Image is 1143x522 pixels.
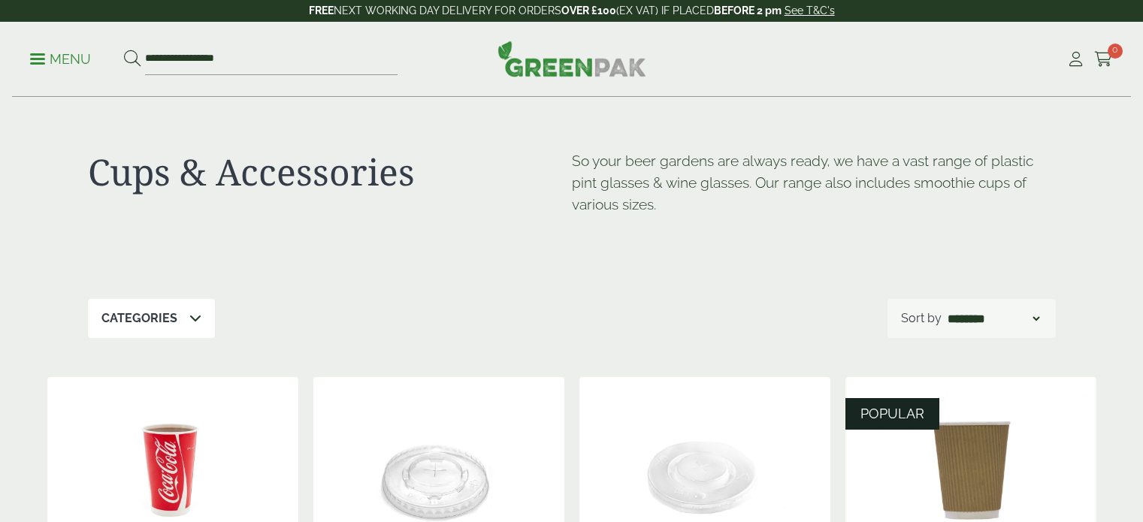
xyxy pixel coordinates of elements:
[901,309,942,327] p: Sort by
[561,5,616,17] strong: OVER £100
[860,406,924,421] span: POPULAR
[309,5,334,17] strong: FREE
[714,5,782,17] strong: BEFORE 2 pm
[945,309,1042,327] select: Shop order
[88,150,572,194] h1: Cups & Accessories
[572,150,1056,215] p: So your beer gardens are always ready, we have a vast range of plastic pint glasses & wine glasse...
[1094,48,1113,71] a: 0
[1066,52,1085,67] i: My Account
[785,5,835,17] a: See T&C's
[30,50,91,68] p: Menu
[497,41,646,77] img: GreenPak Supplies
[30,50,91,65] a: Menu
[1094,52,1113,67] i: Cart
[1108,44,1123,59] span: 0
[101,309,177,327] p: Categories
